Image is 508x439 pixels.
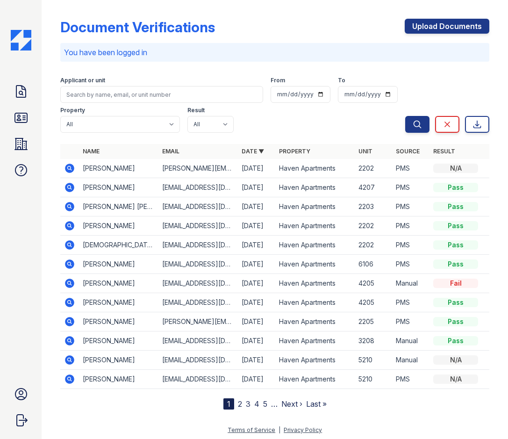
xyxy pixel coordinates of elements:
td: PMS [392,159,429,178]
td: Haven Apartments [275,236,355,255]
div: N/A [433,164,478,173]
td: [PERSON_NAME] [79,370,158,389]
td: 4205 [355,274,392,293]
td: [DATE] [238,178,275,197]
a: 2 [238,399,242,409]
td: PMS [392,293,429,312]
td: [DATE] [238,159,275,178]
td: 2202 [355,216,392,236]
td: PMS [392,197,429,216]
td: Haven Apartments [275,216,355,236]
td: [PERSON_NAME] [79,159,158,178]
div: Pass [433,298,478,307]
td: [DATE] [238,312,275,331]
td: 2202 [355,159,392,178]
label: Result [187,107,205,114]
td: PMS [392,216,429,236]
td: [PERSON_NAME] [79,274,158,293]
div: 1 [223,398,234,410]
td: [EMAIL_ADDRESS][DOMAIN_NAME] [158,255,238,274]
div: Pass [433,202,478,211]
div: N/A [433,355,478,365]
a: Date ▼ [242,148,264,155]
td: [PERSON_NAME][EMAIL_ADDRESS][PERSON_NAME][DOMAIN_NAME] [158,312,238,331]
td: 5210 [355,351,392,370]
td: Haven Apartments [275,331,355,351]
td: [DEMOGRAPHIC_DATA][PERSON_NAME] [79,236,158,255]
td: 2202 [355,236,392,255]
div: Document Verifications [60,19,215,36]
td: Haven Apartments [275,255,355,274]
td: [DATE] [238,274,275,293]
td: [EMAIL_ADDRESS][DOMAIN_NAME] [158,178,238,197]
td: [DATE] [238,293,275,312]
a: 5 [263,399,267,409]
td: [PERSON_NAME] [79,351,158,370]
td: [EMAIL_ADDRESS][DOMAIN_NAME] [158,197,238,216]
td: [DATE] [238,216,275,236]
td: PMS [392,255,429,274]
td: [EMAIL_ADDRESS][DOMAIN_NAME] [158,293,238,312]
td: [DATE] [238,255,275,274]
span: … [271,398,278,410]
td: [EMAIL_ADDRESS][DOMAIN_NAME] [158,236,238,255]
td: 3208 [355,331,392,351]
td: 5210 [355,370,392,389]
div: N/A [433,374,478,384]
td: [PERSON_NAME] [79,178,158,197]
td: Manual [392,351,429,370]
label: Applicant or unit [60,77,105,84]
td: Haven Apartments [275,197,355,216]
p: You have been logged in [64,47,486,58]
td: [EMAIL_ADDRESS][DOMAIN_NAME] [158,274,238,293]
div: Pass [433,240,478,250]
td: [EMAIL_ADDRESS][DOMAIN_NAME] [158,331,238,351]
a: Source [396,148,420,155]
label: Property [60,107,85,114]
div: Pass [433,317,478,326]
td: [EMAIL_ADDRESS][DOMAIN_NAME] [158,370,238,389]
td: [EMAIL_ADDRESS][DOMAIN_NAME] [158,216,238,236]
div: Pass [433,336,478,345]
td: [PERSON_NAME] [79,216,158,236]
a: Privacy Policy [284,426,322,433]
div: Fail [433,279,478,288]
td: [DATE] [238,351,275,370]
img: CE_Icon_Blue-c292c112584629df590d857e76928e9f676e5b41ef8f769ba2f05ee15b207248.png [11,30,31,50]
td: PMS [392,236,429,255]
td: [PERSON_NAME] [79,312,158,331]
label: From [271,77,285,84]
td: [EMAIL_ADDRESS][DOMAIN_NAME] [158,351,238,370]
td: PMS [392,312,429,331]
td: 4207 [355,178,392,197]
td: Haven Apartments [275,370,355,389]
a: Email [162,148,179,155]
a: Unit [358,148,372,155]
td: [PERSON_NAME] [79,331,158,351]
label: To [338,77,345,84]
a: Next › [281,399,302,409]
td: Haven Apartments [275,293,355,312]
td: [PERSON_NAME] [79,293,158,312]
input: Search by name, email, or unit number [60,86,263,103]
a: Last » [306,399,327,409]
td: Manual [392,274,429,293]
td: Haven Apartments [275,312,355,331]
td: 4205 [355,293,392,312]
td: PMS [392,370,429,389]
td: [DATE] [238,236,275,255]
div: | [279,426,280,433]
td: Haven Apartments [275,159,355,178]
a: Upload Documents [405,19,489,34]
div: Pass [433,221,478,230]
td: Haven Apartments [275,178,355,197]
td: [DATE] [238,197,275,216]
a: Result [433,148,455,155]
a: Property [279,148,310,155]
td: Haven Apartments [275,274,355,293]
td: 2203 [355,197,392,216]
td: [PERSON_NAME] [PERSON_NAME] [79,197,158,216]
td: [PERSON_NAME][EMAIL_ADDRESS][DOMAIN_NAME] [158,159,238,178]
a: Name [83,148,100,155]
td: PMS [392,178,429,197]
